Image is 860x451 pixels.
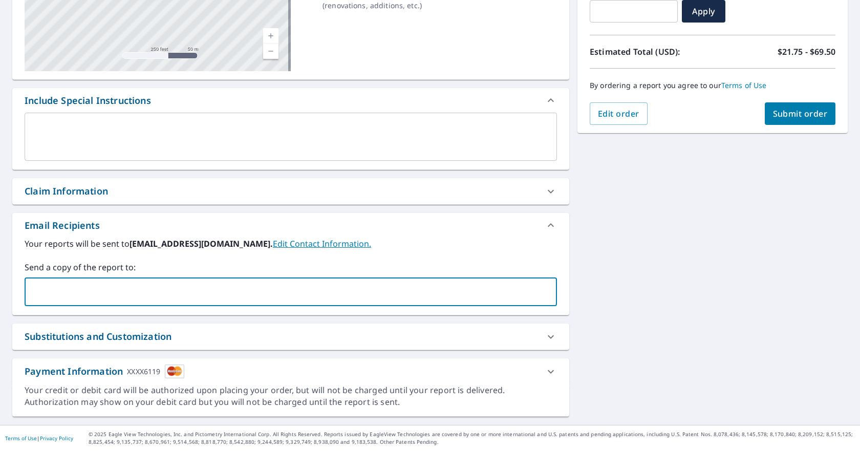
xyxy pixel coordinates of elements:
[263,44,278,59] a: Current Level 17, Zoom Out
[12,178,569,204] div: Claim Information
[12,324,569,350] div: Substitutions and Customization
[5,435,73,441] p: |
[12,88,569,113] div: Include Special Instructions
[273,238,371,249] a: EditContactInfo
[590,46,713,58] p: Estimated Total (USD):
[773,108,828,119] span: Submit order
[590,81,835,90] p: By ordering a report you agree to our
[165,364,184,378] img: cardImage
[590,102,648,125] button: Edit order
[130,238,273,249] b: [EMAIL_ADDRESS][DOMAIN_NAME].
[25,330,171,343] div: Substitutions and Customization
[89,431,855,446] p: © 2025 Eagle View Technologies, Inc. and Pictometry International Corp. All Rights Reserved. Repo...
[778,46,835,58] p: $21.75 - $69.50
[12,213,569,238] div: Email Recipients
[25,384,557,408] div: Your credit or debit card will be authorized upon placing your order, but will not be charged unt...
[25,184,108,198] div: Claim Information
[127,364,160,378] div: XXXX6119
[263,28,278,44] a: Current Level 17, Zoom In
[598,108,639,119] span: Edit order
[5,435,37,442] a: Terms of Use
[40,435,73,442] a: Privacy Policy
[25,364,184,378] div: Payment Information
[765,102,836,125] button: Submit order
[25,238,557,250] label: Your reports will be sent to
[12,358,569,384] div: Payment InformationXXXX6119cardImage
[25,94,151,108] div: Include Special Instructions
[25,261,557,273] label: Send a copy of the report to:
[721,80,767,90] a: Terms of Use
[690,6,717,17] span: Apply
[25,219,100,232] div: Email Recipients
